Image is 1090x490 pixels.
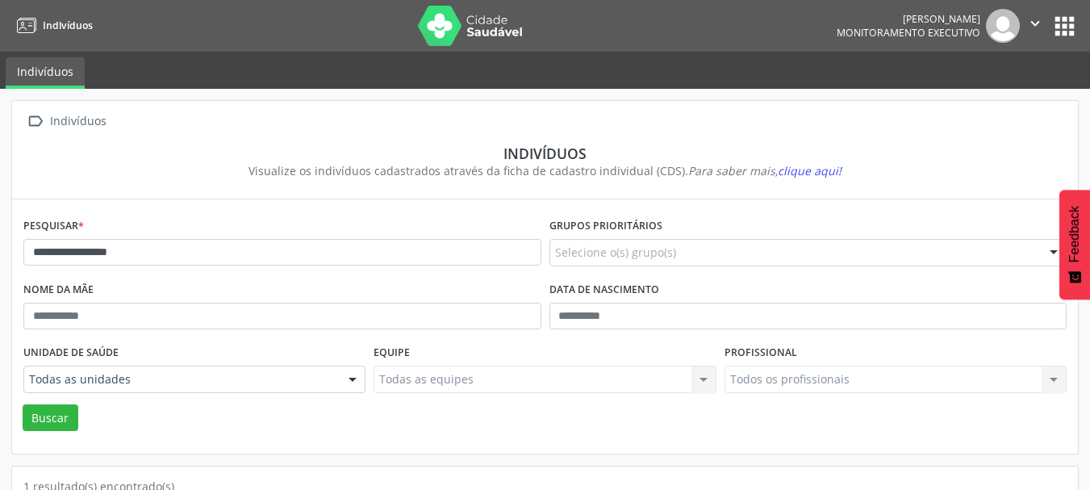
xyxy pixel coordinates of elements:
[837,12,980,26] div: [PERSON_NAME]
[23,278,94,303] label: Nome da mãe
[35,144,1055,162] div: Indivíduos
[555,244,676,261] span: Selecione o(s) grupo(s)
[1026,15,1044,32] i: 
[23,110,109,133] a:  Indivíduos
[549,214,662,239] label: Grupos prioritários
[47,110,109,133] div: Indivíduos
[11,12,93,39] a: Indivíduos
[725,341,797,366] label: Profissional
[374,341,410,366] label: Equipe
[1067,206,1082,262] span: Feedback
[35,162,1055,179] div: Visualize os indivíduos cadastrados através da ficha de cadastro individual (CDS).
[23,404,78,432] button: Buscar
[23,110,47,133] i: 
[986,9,1020,43] img: img
[1050,12,1079,40] button: apps
[778,163,842,178] span: clique aqui!
[23,341,119,366] label: Unidade de saúde
[1020,9,1050,43] button: 
[29,371,332,387] span: Todas as unidades
[549,278,659,303] label: Data de nascimento
[6,57,85,89] a: Indivíduos
[837,26,980,40] span: Monitoramento Executivo
[688,163,842,178] i: Para saber mais,
[23,214,84,239] label: Pesquisar
[1059,190,1090,299] button: Feedback - Mostrar pesquisa
[43,19,93,32] span: Indivíduos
